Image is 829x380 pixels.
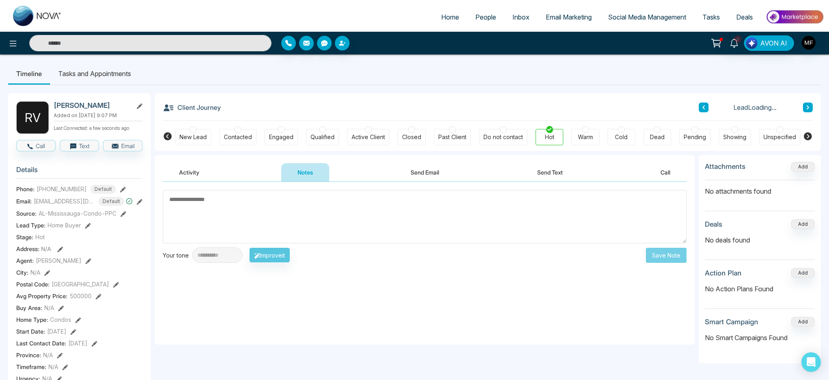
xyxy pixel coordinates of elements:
[705,284,815,294] p: No Action Plans Found
[538,9,600,25] a: Email Marketing
[16,304,42,312] span: Buy Area :
[54,123,142,132] p: Last Connected: a few seconds ago
[16,233,33,241] span: Stage:
[39,209,116,218] span: AL-Mississauga-Condo-PPC
[103,140,142,151] button: Email
[791,268,815,278] button: Add
[163,163,216,181] button: Activity
[50,315,71,324] span: Condos
[48,221,81,229] span: Home Buyer
[50,63,139,85] li: Tasks and Appointments
[723,133,746,141] div: Showing
[16,185,35,193] span: Phone:
[791,162,815,172] button: Add
[760,38,787,48] span: AVON AI
[16,292,68,300] span: Avg Property Price :
[163,101,221,114] h3: Client Journey
[705,333,815,343] p: No Smart Campaigns Found
[705,269,742,277] h3: Action Plan
[16,363,46,371] span: Timeframe :
[13,6,62,26] img: Nova CRM Logo
[546,13,592,21] span: Email Marketing
[34,197,95,205] span: [EMAIL_ADDRESS][DOMAIN_NAME]
[483,133,523,141] div: Do not contact
[16,256,34,265] span: Agent:
[352,133,385,141] div: Active Client
[52,280,109,288] span: [GEOGRAPHIC_DATA]
[16,140,56,151] button: Call
[705,220,722,228] h3: Deals
[734,35,742,43] span: 9
[224,133,252,141] div: Contacted
[736,13,753,21] span: Deals
[16,101,49,134] div: R V
[98,197,124,206] span: Default
[402,133,421,141] div: Closed
[16,327,45,336] span: Start Date :
[54,101,129,109] h2: [PERSON_NAME]
[54,112,142,119] p: Added on [DATE] 9:07 PM
[16,245,51,253] span: Address:
[650,133,665,141] div: Dead
[37,185,87,193] span: [PHONE_NUMBER]
[733,103,777,112] span: Lead Loading...
[47,327,66,336] span: [DATE]
[16,268,28,277] span: City :
[791,219,815,229] button: Add
[68,339,87,347] span: [DATE]
[281,163,329,181] button: Notes
[504,9,538,25] a: Inbox
[60,140,99,151] button: Text
[35,233,45,241] span: Hot
[16,339,66,347] span: Last Contact Date :
[311,133,335,141] div: Qualified
[512,13,529,21] span: Inbox
[16,209,37,218] span: Source:
[16,197,32,205] span: Email:
[608,13,686,21] span: Social Media Management
[16,315,48,324] span: Home Type :
[179,133,207,141] div: New Lead
[791,163,815,170] span: Add
[578,133,593,141] div: Warm
[705,318,758,326] h3: Smart Campaign
[475,13,496,21] span: People
[433,9,467,25] a: Home
[615,133,628,141] div: Cold
[31,268,40,277] span: N/A
[41,245,51,252] span: N/A
[36,256,81,265] span: [PERSON_NAME]
[763,133,796,141] div: Unspecified
[438,133,466,141] div: Past Client
[48,363,58,371] span: N/A
[521,163,579,181] button: Send Text
[744,35,794,51] button: AVON AI
[694,9,728,25] a: Tasks
[801,352,821,372] div: Open Intercom Messenger
[394,163,455,181] button: Send Email
[8,63,50,85] li: Timeline
[705,162,746,170] h3: Attachments
[545,133,554,141] div: Hot
[70,292,92,300] span: 500000
[802,36,816,50] img: User Avatar
[16,351,41,359] span: Province :
[728,9,761,25] a: Deals
[44,304,54,312] span: N/A
[16,166,142,178] h3: Details
[646,248,687,263] button: Save Note
[600,9,694,25] a: Social Media Management
[269,133,293,141] div: Engaged
[702,13,720,21] span: Tasks
[705,180,815,196] p: No attachments found
[16,280,50,288] span: Postal Code :
[16,221,46,229] span: Lead Type:
[644,163,687,181] button: Call
[746,37,757,49] img: Lead Flow
[43,351,53,359] span: N/A
[765,8,824,26] img: Market-place.gif
[705,235,815,245] p: No deals found
[791,317,815,327] button: Add
[441,13,459,21] span: Home
[163,251,192,260] div: Your tone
